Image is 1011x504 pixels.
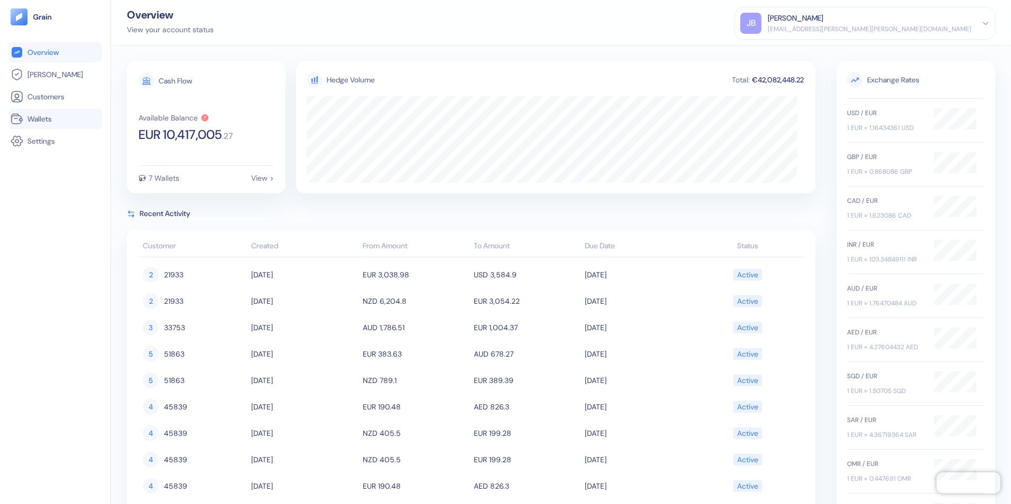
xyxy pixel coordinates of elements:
td: [DATE] [582,262,693,288]
iframe: Chatra live chat [936,472,1000,493]
div: Active [737,292,758,310]
div: [EMAIL_ADDRESS][PERSON_NAME][PERSON_NAME][DOMAIN_NAME] [768,24,971,34]
span: 45839 [164,424,187,442]
a: Customers [11,90,100,103]
div: 2 [143,267,159,283]
th: Due Date [582,236,693,257]
span: 21933 [164,266,183,284]
div: JB [740,13,761,34]
td: NZD 405.5 [360,446,471,473]
td: EUR 190.48 [360,473,471,499]
div: 1 EUR = 0.447691 OMR [847,474,923,483]
div: Active [737,424,758,442]
button: Available Balance [139,114,209,122]
span: 45839 [164,451,187,469]
td: EUR 199.28 [471,420,582,446]
td: EUR 190.48 [360,394,471,420]
td: NZD 789.1 [360,367,471,394]
td: AUD 1,786.51 [360,314,471,341]
div: Active [737,398,758,416]
td: [DATE] [582,341,693,367]
span: Overview [27,47,59,58]
div: 4 [143,425,159,441]
a: Wallets [11,113,100,125]
td: [DATE] [582,367,693,394]
div: Hedge Volume [327,74,375,86]
div: 5 [143,372,159,388]
span: Customers [27,91,65,102]
div: 1 EUR = 103.34849111 INR [847,255,923,264]
div: OMR / EUR [847,459,923,469]
div: GBP / EUR [847,152,923,162]
div: View > [251,174,274,182]
div: AED / EUR [847,328,923,337]
td: AED 826.3 [471,394,582,420]
div: 1 EUR = 0.868086 GBP [847,167,923,176]
span: 33753 [164,319,185,337]
td: EUR 389.39 [471,367,582,394]
td: [DATE] [249,446,360,473]
span: [PERSON_NAME] [27,69,83,80]
td: [DATE] [249,262,360,288]
img: logo [33,13,52,21]
div: 1 EUR = 1.16434361 USD [847,123,923,133]
div: Active [737,477,758,495]
div: AUD / EUR [847,284,923,293]
td: [DATE] [249,420,360,446]
div: Status [696,240,799,251]
th: Created [249,236,360,257]
div: 4 [143,452,159,468]
td: [DATE] [582,288,693,314]
td: USD 3,584.9 [471,262,582,288]
div: Active [737,451,758,469]
div: 4 [143,399,159,415]
div: Active [737,319,758,337]
div: 1 EUR = 1.50705 SGD [847,386,923,396]
div: 2 [143,293,159,309]
div: €42,082,448.22 [751,76,805,83]
div: 1 EUR = 4.36719364 SAR [847,430,923,440]
span: . 27 [222,132,233,141]
td: EUR 3,054.22 [471,288,582,314]
div: USD / EUR [847,108,923,118]
div: 1 EUR = 4.27604432 AED [847,342,923,352]
div: Cash Flow [159,77,192,85]
div: 7 Wallets [149,174,179,182]
td: AED 826.3 [471,473,582,499]
span: 51863 [164,345,185,363]
div: View your account status [127,24,214,35]
div: 1 EUR = 1.76470484 AUD [847,298,923,308]
div: Active [737,345,758,363]
div: 3 [143,320,159,335]
img: logo-tablet-V2.svg [11,8,27,25]
a: [PERSON_NAME] [11,68,100,81]
td: [DATE] [582,314,693,341]
a: Overview [11,46,100,59]
span: Wallets [27,114,52,124]
td: AUD 678.27 [471,341,582,367]
span: 45839 [164,477,187,495]
span: EUR 10,417,005 [139,128,222,141]
td: EUR 383.63 [360,341,471,367]
div: [PERSON_NAME] [768,13,823,24]
div: 4 [143,478,159,494]
div: CAD / EUR [847,196,923,206]
span: 45839 [164,398,187,416]
div: SGD / EUR [847,371,923,381]
div: INR / EUR [847,240,923,249]
td: [DATE] [249,341,360,367]
td: [DATE] [582,394,693,420]
td: [DATE] [249,367,360,394]
div: Active [737,371,758,389]
span: Exchange Rates [847,72,985,88]
td: NZD 6,204.8 [360,288,471,314]
div: Total: [731,76,751,83]
td: [DATE] [582,446,693,473]
div: Overview [127,10,214,20]
div: Available Balance [139,114,198,122]
span: Settings [27,136,55,146]
th: From Amount [360,236,471,257]
a: Settings [11,135,100,147]
td: [DATE] [249,394,360,420]
td: [DATE] [249,314,360,341]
